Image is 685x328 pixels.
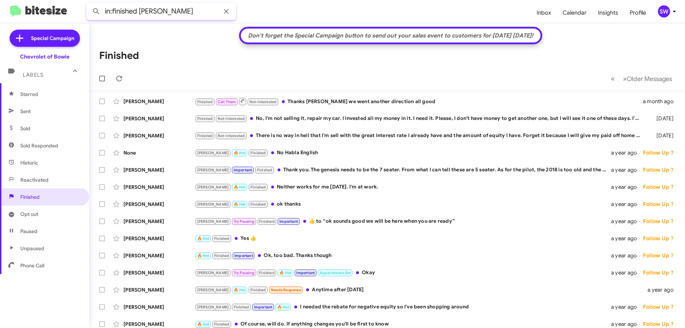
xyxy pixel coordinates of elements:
[197,100,213,104] span: Finished
[20,211,38,218] span: Opt out
[643,218,679,225] div: Follow Up ?
[195,132,645,140] div: There is no way in hell that I'm sell with the great interest rate I already have and the amount ...
[195,252,611,260] div: Ok, too bad. Thanks though
[643,201,679,208] div: Follow Up ?
[195,269,611,277] div: Okay
[123,269,195,276] div: [PERSON_NAME]
[123,183,195,191] div: [PERSON_NAME]
[123,235,195,242] div: [PERSON_NAME]
[195,200,611,208] div: ok thanks
[20,108,31,115] span: Sent
[195,97,643,106] div: Thanks [PERSON_NAME] we went another direction all good
[592,2,624,23] a: Insights
[195,149,611,157] div: No Habla English
[557,2,592,23] a: Calendar
[195,217,611,226] div: ​👍​ to “ ok sounds good we will be here when you are ready ”
[645,286,679,293] div: a year ago
[643,166,679,173] div: Follow Up ?
[643,235,679,242] div: Follow Up ?
[197,133,213,138] span: Finished
[607,71,676,86] nav: Page navigation example
[195,115,645,123] div: No, I'm not selling it, repair my car. I invested all my money in it. I need it. Please, I don't ...
[234,151,246,155] span: 🔥 Hot
[20,53,70,60] div: Chevrolet of Bowie
[643,98,679,105] div: a month ago
[195,183,611,191] div: Neither works for me [DATE]. I'm at work.
[607,71,619,86] button: Previous
[20,91,38,98] span: Starred
[99,50,139,61] h1: Finished
[611,183,643,191] div: a year ago
[234,202,246,207] span: 🔥 Hot
[643,269,679,276] div: Follow Up ?
[195,234,611,243] div: Yes 👍
[20,228,37,235] span: Paused
[20,142,58,149] span: Sold Responded
[271,288,301,292] span: Needs Response
[197,322,209,327] span: 🔥 Hot
[123,321,195,328] div: [PERSON_NAME]
[624,2,652,23] a: Profile
[611,166,643,173] div: a year ago
[197,236,209,241] span: 🔥 Hot
[123,149,195,156] div: None
[652,5,677,17] button: SW
[123,303,195,311] div: [PERSON_NAME]
[643,183,679,191] div: Follow Up ?
[250,185,266,190] span: Finished
[623,74,627,83] span: »
[234,288,246,292] span: 🔥 Hot
[195,166,611,174] div: Thank you. The genesis needs to be the 7 seater. From what I can tell these are 5 seater. As for ...
[611,252,643,259] div: a year ago
[197,168,229,172] span: [PERSON_NAME]
[643,321,679,328] div: Follow Up ?
[197,253,209,258] span: 🔥 Hot
[20,262,44,269] span: Phone Call
[197,185,229,190] span: [PERSON_NAME]
[214,253,230,258] span: Finished
[214,322,230,327] span: Finished
[257,168,273,172] span: Finished
[20,193,40,201] span: Finished
[123,115,195,122] div: [PERSON_NAME]
[123,166,195,173] div: [PERSON_NAME]
[218,100,236,104] span: Call Them
[279,219,298,224] span: Important
[611,303,643,311] div: a year ago
[645,115,679,122] div: [DATE]
[244,32,537,39] div: Don't forget the Special Campaign button to send out your sales event to customers for [DATE] [DA...
[197,202,229,207] span: [PERSON_NAME]
[611,321,643,328] div: a year ago
[250,202,266,207] span: Finished
[296,271,315,275] span: Important
[611,201,643,208] div: a year ago
[643,252,679,259] div: Follow Up ?
[643,303,679,311] div: Follow Up ?
[658,5,670,17] div: SW
[611,235,643,242] div: a year ago
[197,288,229,292] span: [PERSON_NAME]
[249,100,277,104] span: Not-Interested
[643,149,679,156] div: Follow Up ?
[259,271,275,275] span: Finished
[259,219,275,224] span: Finished
[234,253,253,258] span: Important
[531,2,557,23] a: Inbox
[279,271,291,275] span: 🔥 Hot
[20,159,38,166] span: Historic
[197,151,229,155] span: [PERSON_NAME]
[195,303,611,311] div: I needed the rebate for negative equity so I've been shopping around
[320,271,351,275] span: Appointment Set
[123,218,195,225] div: [PERSON_NAME]
[619,71,676,86] button: Next
[277,305,289,309] span: 🔥 Hot
[197,219,229,224] span: [PERSON_NAME]
[197,305,229,309] span: [PERSON_NAME]
[611,149,643,156] div: a year ago
[234,271,254,275] span: Try Pausing
[234,185,246,190] span: 🔥 Hot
